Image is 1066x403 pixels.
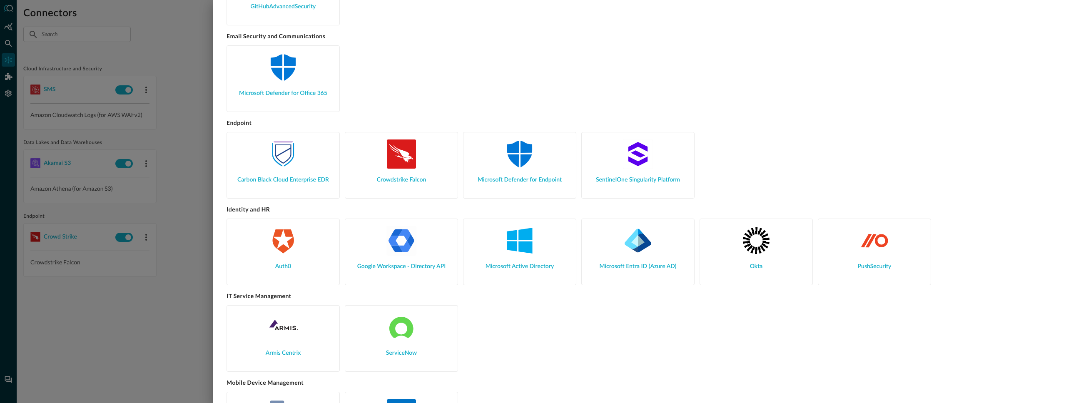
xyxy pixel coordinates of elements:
img: Okta.svg [741,226,771,256]
h5: IT Service Management [227,292,1053,305]
h5: Mobile Device Management [227,378,1053,392]
span: Google Workspace - Directory API [357,262,446,271]
img: GoogleWorkspace.svg [386,226,416,256]
span: PushSecurity [858,262,892,271]
img: CrowdStrikeFalcon.svg [386,139,416,169]
img: PushSecurity.svg [859,226,889,256]
h5: Endpoint [227,119,1053,132]
img: ServiceNow.svg [386,312,416,342]
span: SentinelOne Singularity Platform [596,176,680,184]
img: SentinelOne.svg [623,139,653,169]
span: Microsoft Entra ID (Azure AD) [600,262,677,271]
span: Crowdstrike Falcon [377,176,426,184]
h5: Email Security and Communications [227,32,1053,45]
h5: Identity and HR [227,205,1053,219]
span: Armis Centrix [266,349,301,358]
img: CarbonBlackEnterpriseEDR.svg [268,139,298,169]
span: GitHubAdvancedSecurity [251,2,316,11]
img: MicrosoftDefenderForEndpoint.svg [505,139,535,169]
span: Microsoft Defender for Office 365 [239,89,327,98]
img: MicrosoftDefenderForOffice365.svg [268,52,298,82]
img: Armis.svg [268,312,298,342]
img: Auth0.svg [268,226,298,256]
span: Microsoft Defender for Endpoint [478,176,562,184]
span: ServiceNow [386,349,417,358]
span: Auth0 [275,262,291,271]
span: Microsoft Active Directory [486,262,554,271]
img: MicrosoftEntra.svg [623,226,653,256]
span: Okta [750,262,763,271]
img: ActiveDirectory.svg [505,226,535,256]
span: Carbon Black Cloud Enterprise EDR [237,176,329,184]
